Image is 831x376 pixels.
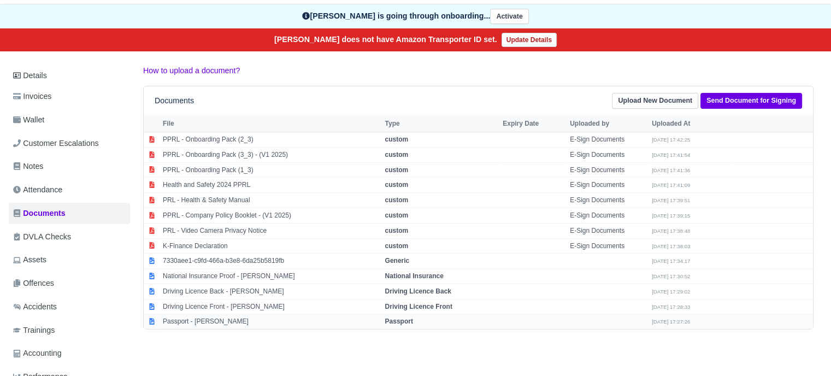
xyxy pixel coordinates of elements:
th: Expiry Date [500,115,567,132]
small: [DATE] 17:28:33 [652,304,690,310]
td: E-Sign Documents [567,238,649,254]
strong: custom [385,242,408,250]
a: How to upload a document? [143,66,240,75]
td: E-Sign Documents [567,193,649,208]
h6: Documents [155,96,194,105]
button: Activate [490,9,528,25]
td: Driving Licence Front - [PERSON_NAME] [160,299,382,314]
a: Documents [9,203,130,224]
th: Uploaded by [567,115,649,132]
small: [DATE] 17:34:17 [652,258,690,264]
small: [DATE] 17:27:26 [652,319,690,325]
td: Passport - [PERSON_NAME] [160,314,382,329]
small: [DATE] 17:38:03 [652,243,690,249]
span: Customer Escalations [13,137,99,150]
small: [DATE] 17:39:15 [652,213,690,219]
td: E-Sign Documents [567,147,649,162]
a: Notes [9,156,130,177]
strong: custom [385,136,408,143]
a: Attendance [9,179,130,201]
strong: Generic [385,257,409,265]
td: National Insurance Proof - [PERSON_NAME] [160,269,382,284]
td: Driving Licence Back - [PERSON_NAME] [160,284,382,299]
td: PRL - Health & Safety Manual [160,193,382,208]
strong: custom [385,151,408,158]
a: Update Details [502,33,557,47]
iframe: Chat Widget [776,324,831,376]
a: Wallet [9,109,130,131]
a: Trainings [9,320,130,341]
a: Customer Escalations [9,133,130,154]
span: Wallet [13,114,44,126]
span: Accounting [13,347,62,360]
td: E-Sign Documents [567,132,649,147]
td: E-Sign Documents [567,223,649,238]
th: Type [382,115,500,132]
a: Offences [9,273,130,294]
small: [DATE] 17:29:02 [652,289,690,295]
small: [DATE] 17:30:52 [652,273,690,279]
th: File [160,115,382,132]
td: E-Sign Documents [567,208,649,223]
th: Uploaded At [649,115,731,132]
span: DVLA Checks [13,231,71,243]
td: 7330aee1-c9fd-466a-b3e8-6da25b5819fb [160,254,382,269]
strong: custom [385,166,408,174]
a: Accounting [9,343,130,364]
td: PPRL - Company Policy Booklet - (V1 2025) [160,208,382,223]
td: K-Finance Declaration [160,238,382,254]
a: Accidents [9,296,130,318]
td: Health and Safety 2024 PPRL [160,178,382,193]
td: E-Sign Documents [567,162,649,178]
strong: custom [385,196,408,204]
small: [DATE] 17:42:25 [652,137,690,143]
span: Offences [13,277,54,290]
small: [DATE] 17:39:51 [652,197,690,203]
td: PRL - Video Camera Privacy Notice [160,223,382,238]
span: Notes [13,160,43,173]
strong: Driving Licence Back [385,287,451,295]
span: Attendance [13,184,62,196]
a: Details [9,66,130,86]
span: Trainings [13,324,55,337]
strong: custom [385,211,408,219]
strong: Passport [385,318,412,325]
span: Documents [13,207,66,220]
small: [DATE] 17:41:54 [652,152,690,158]
strong: National Insurance [385,272,443,280]
td: PPRL - Onboarding Pack (3_3) - (V1 2025) [160,147,382,162]
a: Upload New Document [612,93,698,109]
small: [DATE] 17:38:48 [652,228,690,234]
a: Invoices [9,86,130,107]
a: Assets [9,249,130,271]
small: [DATE] 17:41:36 [652,167,690,173]
a: Send Document for Signing [700,93,802,109]
td: PPRL - Onboarding Pack (2_3) [160,132,382,147]
strong: Driving Licence Front [385,303,452,310]
small: [DATE] 17:41:09 [652,182,690,188]
span: Accidents [13,301,57,313]
span: Assets [13,254,46,266]
span: Invoices [13,90,51,103]
td: PPRL - Onboarding Pack (1_3) [160,162,382,178]
strong: custom [385,227,408,234]
a: DVLA Checks [9,226,130,248]
td: E-Sign Documents [567,178,649,193]
strong: custom [385,181,408,189]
